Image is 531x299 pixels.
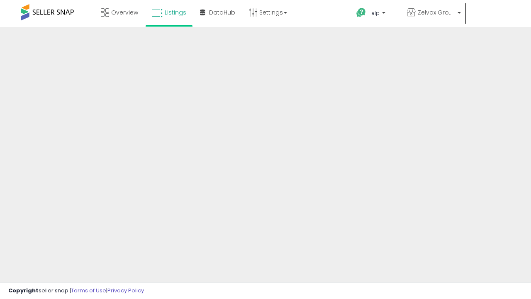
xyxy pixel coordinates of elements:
div: seller snap | | [8,287,144,295]
a: Privacy Policy [107,287,144,294]
i: Get Help [356,7,366,18]
span: Listings [165,8,186,17]
span: DataHub [209,8,235,17]
a: Terms of Use [71,287,106,294]
span: Help [368,10,380,17]
a: Help [350,1,399,27]
span: Zelvox Group LLC [418,8,455,17]
strong: Copyright [8,287,39,294]
span: Overview [111,8,138,17]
